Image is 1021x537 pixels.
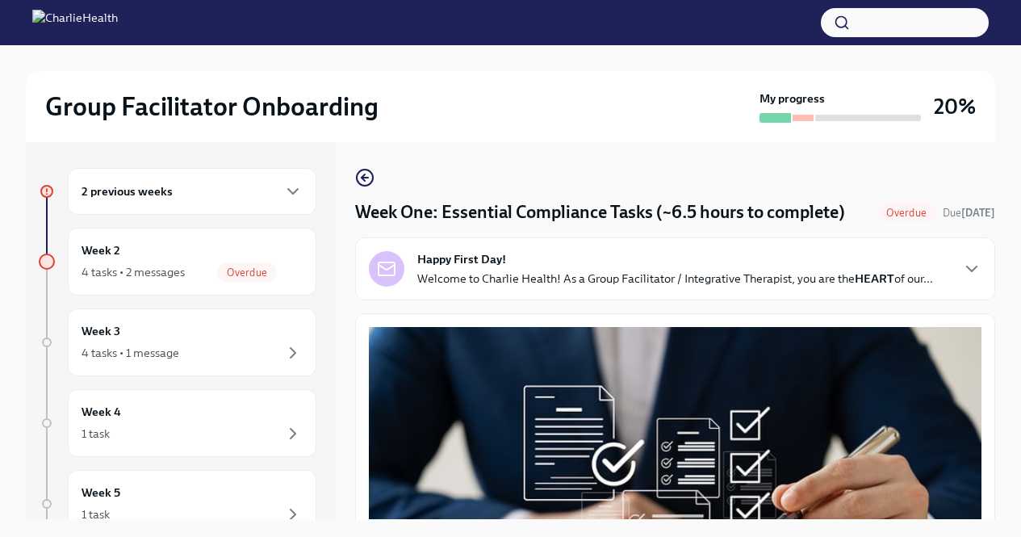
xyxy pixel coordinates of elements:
[82,426,110,442] div: 1 task
[68,168,316,215] div: 2 previous weeks
[39,308,316,376] a: Week 34 tasks • 1 message
[39,389,316,457] a: Week 41 task
[82,506,110,522] div: 1 task
[32,10,118,36] img: CharlieHealth
[82,264,185,280] div: 4 tasks • 2 messages
[943,205,995,220] span: August 25th, 2025 09:00
[934,92,976,121] h3: 20%
[217,266,277,279] span: Overdue
[45,90,379,123] h2: Group Facilitator Onboarding
[82,345,179,361] div: 4 tasks • 1 message
[82,322,120,340] h6: Week 3
[961,207,995,219] strong: [DATE]
[417,251,506,267] strong: Happy First Day!
[943,207,995,219] span: Due
[82,182,173,200] h6: 2 previous weeks
[417,271,933,287] p: Welcome to Charlie Health! As a Group Facilitator / Integrative Therapist, you are the of our...
[877,207,936,219] span: Overdue
[82,403,121,421] h6: Week 4
[82,484,120,501] h6: Week 5
[759,90,825,107] strong: My progress
[82,241,120,259] h6: Week 2
[855,271,894,286] strong: HEART
[355,200,845,224] h4: Week One: Essential Compliance Tasks (~6.5 hours to complete)
[39,228,316,296] a: Week 24 tasks • 2 messagesOverdue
